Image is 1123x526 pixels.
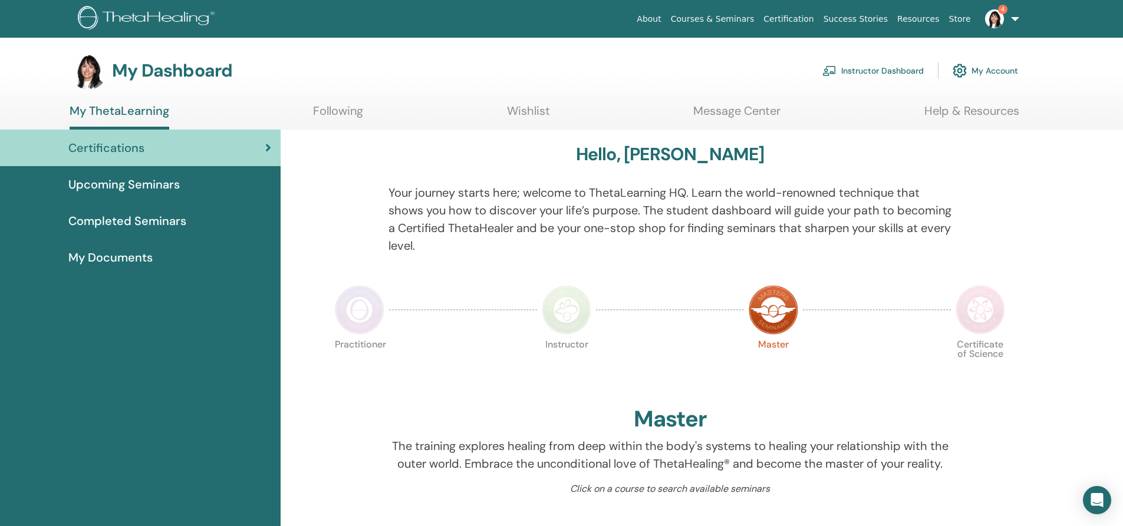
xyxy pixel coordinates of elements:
p: The training explores healing from deep within the body's systems to healing your relationship wi... [388,437,951,472]
img: default.jpg [70,52,107,90]
span: My Documents [68,249,153,266]
img: Certificate of Science [956,285,1005,335]
p: Practitioner [335,340,384,389]
p: Certificate of Science [956,340,1005,389]
p: Master [749,340,798,389]
a: My Account [953,58,1018,84]
p: Click on a course to search available seminars [388,482,951,496]
a: Courses & Seminars [666,8,759,30]
img: cog.svg [953,61,967,81]
p: Instructor [542,340,591,389]
a: Certification [759,8,818,30]
a: About [632,8,666,30]
img: Master [749,285,798,335]
h3: Hello, [PERSON_NAME] [576,144,765,165]
span: Upcoming Seminars [68,176,180,193]
img: logo.png [78,6,219,32]
a: Resources [893,8,944,30]
h2: Master [634,406,707,433]
a: Success Stories [819,8,893,30]
a: My ThetaLearning [70,104,169,130]
a: Help & Resources [924,104,1019,127]
a: Message Center [693,104,780,127]
img: default.jpg [985,9,1004,28]
h3: My Dashboard [112,60,232,81]
span: 4 [998,5,1007,14]
a: Wishlist [507,104,550,127]
a: Store [944,8,976,30]
p: Your journey starts here; welcome to ThetaLearning HQ. Learn the world-renowned technique that sh... [388,184,951,254]
img: Instructor [542,285,591,335]
img: Practitioner [335,285,384,335]
a: Following [313,104,363,127]
a: Instructor Dashboard [822,58,924,84]
img: chalkboard-teacher.svg [822,65,837,76]
span: Completed Seminars [68,212,186,230]
span: Certifications [68,139,144,157]
div: Open Intercom Messenger [1083,486,1111,514]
